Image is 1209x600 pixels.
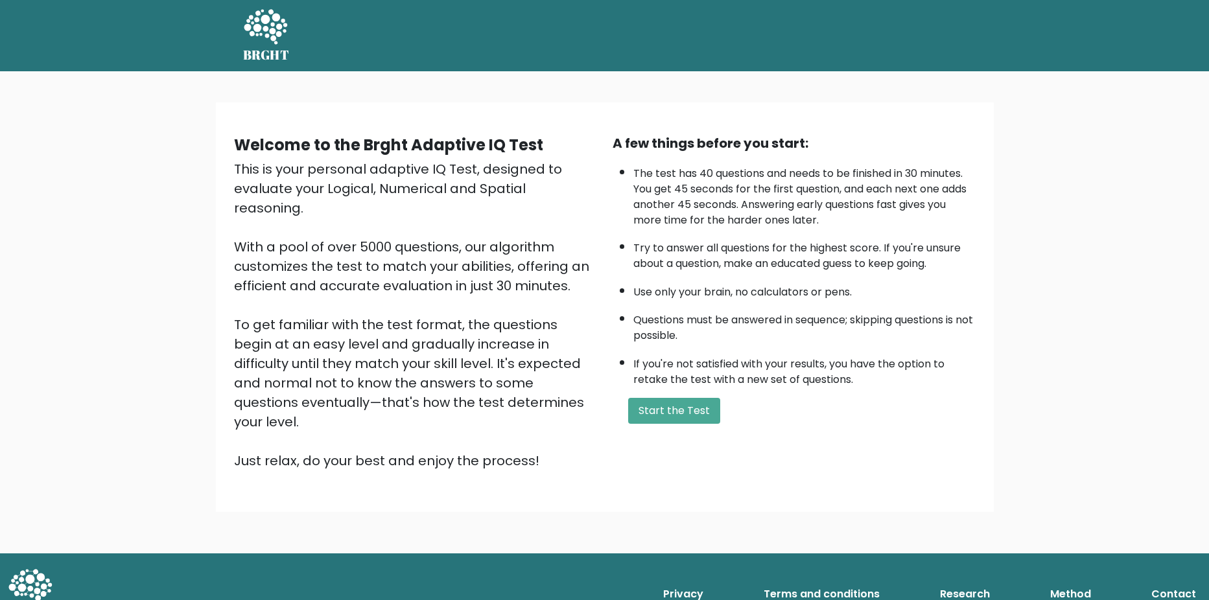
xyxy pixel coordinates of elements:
[633,278,976,300] li: Use only your brain, no calculators or pens.
[633,159,976,228] li: The test has 40 questions and needs to be finished in 30 minutes. You get 45 seconds for the firs...
[234,134,543,156] b: Welcome to the Brght Adaptive IQ Test
[243,47,290,63] h5: BRGHT
[628,398,720,424] button: Start the Test
[243,5,290,66] a: BRGHT
[234,159,597,470] div: This is your personal adaptive IQ Test, designed to evaluate your Logical, Numerical and Spatial ...
[613,133,976,153] div: A few things before you start:
[633,234,976,271] li: Try to answer all questions for the highest score. If you're unsure about a question, make an edu...
[633,306,976,343] li: Questions must be answered in sequence; skipping questions is not possible.
[633,350,976,387] li: If you're not satisfied with your results, you have the option to retake the test with a new set ...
